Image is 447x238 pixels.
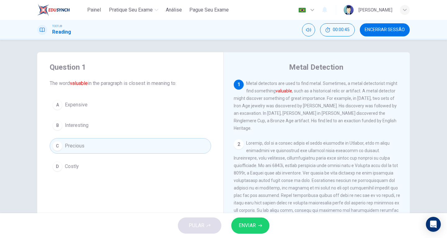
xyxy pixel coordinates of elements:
span: Encerrar Sessão [365,27,405,32]
div: Open Intercom Messenger [426,217,441,232]
button: ENVIAR [231,217,269,234]
div: Esconder [320,23,355,36]
button: AExpensive [50,97,211,113]
img: EduSynch logo [37,4,70,16]
span: TOEFL® [52,24,62,28]
button: Pratique seu exame [106,4,161,16]
button: BInteresting [50,118,211,133]
h4: Metal Detection [289,62,343,72]
div: Silenciar [302,23,315,36]
font: valuable [70,80,88,86]
img: pt [298,8,306,12]
div: C [52,141,62,151]
span: Pratique seu exame [109,6,153,14]
button: 00:00:45 [320,23,355,36]
span: ENVIAR [239,221,256,230]
div: 2 [234,139,244,149]
button: DCostly [50,159,211,174]
font: valuable [276,88,292,93]
span: Pague Seu Exame [189,6,229,14]
h4: Question 1 [50,62,211,72]
button: CPrecious [50,138,211,154]
div: [PERSON_NAME] [359,6,392,14]
span: 00:00:45 [333,27,350,32]
div: A [52,100,62,110]
div: B [52,120,62,130]
img: Profile picture [344,5,354,15]
span: Painel [87,6,101,14]
h1: Reading [52,28,71,36]
button: Pague Seu Exame [187,4,231,16]
span: Análise [166,6,182,14]
a: EduSynch logo [37,4,84,16]
span: Metal detectors are used to find metal. Sometimes, a metal detectorist might find something , suc... [234,81,397,131]
button: Painel [84,4,104,16]
span: Costly [65,163,79,170]
span: Precious [65,142,84,150]
button: Encerrar Sessão [360,23,410,36]
span: The word in the paragraph is closest in meaning to: [50,80,211,87]
button: Análise [163,4,184,16]
span: Interesting [65,122,88,129]
span: Expensive [65,101,88,109]
div: 1 [234,80,244,90]
div: D [52,161,62,171]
